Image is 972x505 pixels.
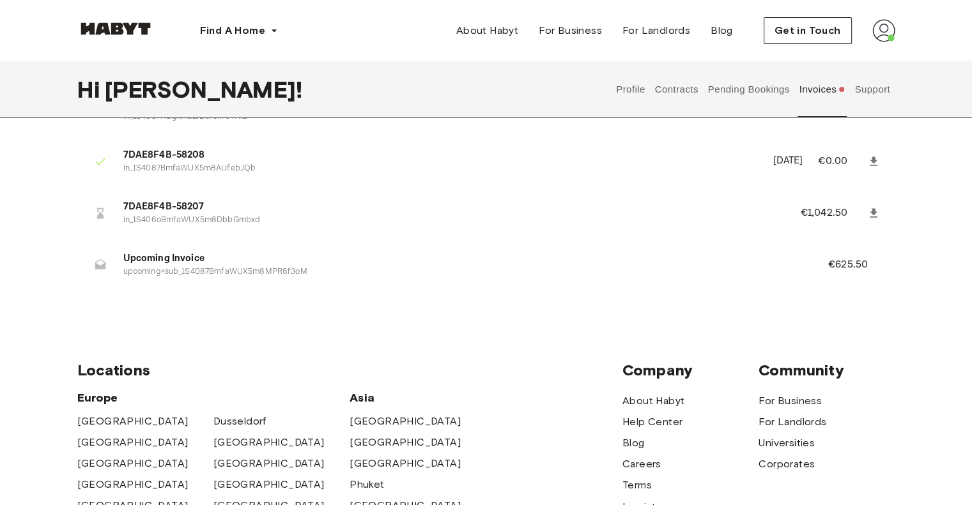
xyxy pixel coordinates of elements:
a: [GEOGRAPHIC_DATA] [350,414,461,429]
button: Contracts [653,61,700,117]
a: For Business [528,18,612,43]
span: Company [622,361,759,380]
a: [GEOGRAPHIC_DATA] [77,456,189,471]
button: Support [853,61,892,117]
span: Europe [77,390,350,405]
span: 7DAE8F4B-58208 [123,148,758,163]
img: avatar [872,19,895,42]
p: €625.50 [828,257,885,273]
p: upcoming+sub_1S4087BmfaWUX5m8MPR6f3oM [123,266,798,278]
span: About Habyt [456,23,518,38]
a: [GEOGRAPHIC_DATA] [213,477,325,492]
a: Terms [622,478,652,493]
a: Corporates [759,456,815,472]
a: Phuket [350,477,384,492]
a: [GEOGRAPHIC_DATA] [350,456,461,471]
span: Hi [77,76,105,103]
span: Find A Home [200,23,265,38]
a: Help Center [622,414,683,430]
a: For Landlords [612,18,700,43]
a: Universities [759,435,815,451]
button: Invoices [798,61,847,117]
a: About Habyt [622,393,684,409]
a: [GEOGRAPHIC_DATA] [77,414,189,429]
p: in_1S406oBmfaWUX5m8DbbGmbxd [123,215,770,227]
img: Habyt [77,22,154,35]
span: Upcoming Invoice [123,252,798,266]
a: [GEOGRAPHIC_DATA] [77,477,189,492]
p: €0.00 [818,154,864,169]
span: [PERSON_NAME] ! [105,76,302,103]
span: Get in Touch [775,23,841,38]
div: user profile tabs [612,61,895,117]
span: For Landlords [622,23,690,38]
a: Careers [622,456,661,472]
span: Community [759,361,895,380]
a: For Landlords [759,414,826,430]
span: Asia [350,390,486,405]
a: [GEOGRAPHIC_DATA] [77,435,189,450]
a: [GEOGRAPHIC_DATA] [350,435,461,450]
button: Get in Touch [764,17,852,44]
a: About Habyt [446,18,528,43]
span: 7DAE8F4B-58207 [123,200,770,215]
button: Find A Home [190,18,288,43]
p: €1,042.50 [801,206,865,221]
span: Blog [711,23,733,38]
button: Pending Bookings [706,61,791,117]
a: [GEOGRAPHIC_DATA] [213,456,325,471]
a: Blog [700,18,743,43]
p: in_1S4087BmfaWUX5m8AUfebJQb [123,163,758,175]
span: For Business [539,23,602,38]
a: Dusseldorf [213,414,266,429]
p: [DATE] [773,154,803,169]
a: For Business [759,393,822,409]
button: Profile [615,61,647,117]
span: Locations [77,361,622,380]
a: [GEOGRAPHIC_DATA] [213,435,325,450]
a: Blog [622,435,645,451]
